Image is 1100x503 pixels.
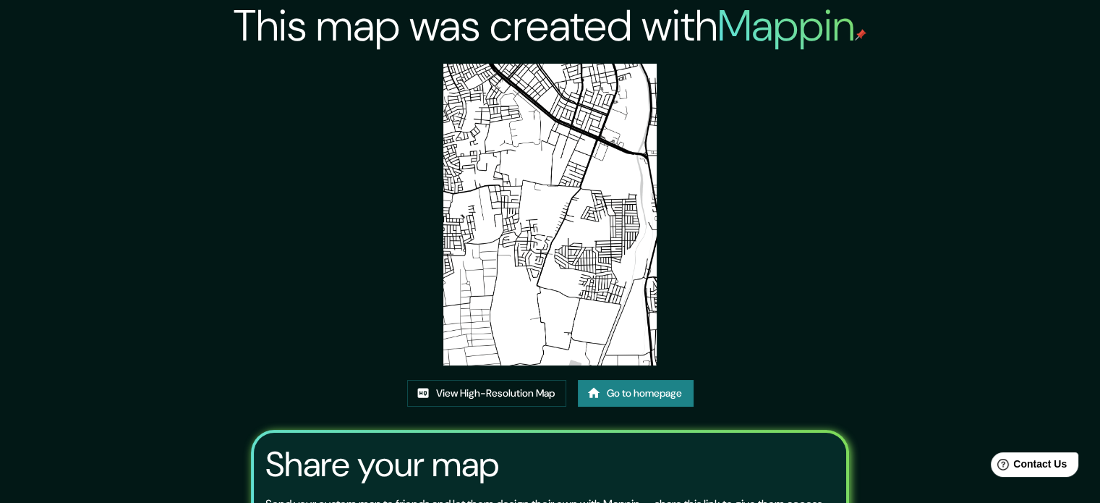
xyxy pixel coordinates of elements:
[855,29,866,41] img: mappin-pin
[407,380,566,407] a: View High-Resolution Map
[971,447,1084,487] iframe: Help widget launcher
[578,380,694,407] a: Go to homepage
[265,444,499,485] h3: Share your map
[443,64,657,365] img: created-map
